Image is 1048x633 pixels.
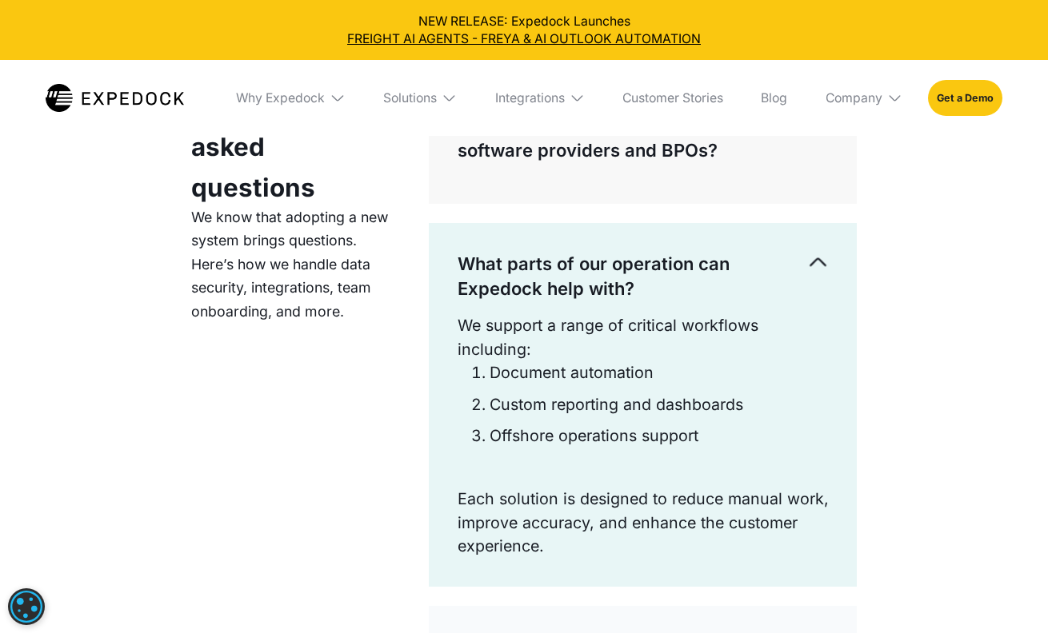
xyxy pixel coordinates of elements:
iframe: Chat Widget [774,460,1048,633]
li: Document automation [490,361,829,385]
p: We support a range of critical workflows including: [458,314,829,361]
div: Solutions [370,60,470,135]
div: Integrations [495,90,565,106]
div: Integrations [482,60,598,135]
a: Get a Demo [928,80,1002,117]
strong: Frequently asked questions [191,92,325,203]
a: FREIGHT AI AGENTS - FREYA & AI OUTLOOK AUTOMATION [13,30,1036,48]
div: Company [826,90,882,106]
p: ‍ [458,464,829,488]
div: Company [813,60,915,135]
div: Why Expedock [223,60,358,135]
div: Why Expedock [236,90,325,106]
li: Offshore operations support [490,424,829,448]
p: How is Expedock different from other software providers and BPOs? [458,113,807,163]
li: Custom reporting and dashboards [490,393,829,417]
p: What parts of our operation can Expedock help with? [458,252,807,302]
div: Solutions [383,90,437,106]
a: Customer Stories [610,60,736,135]
div: NEW RELEASE: Expedock Launches [13,13,1036,48]
p: Each solution is designed to reduce manual work, improve accuracy, and enhance the customer exper... [458,488,829,559]
a: Blog [749,60,800,135]
p: We know that adopting a new system brings questions. Here’s how we handle data security, integrat... [191,205,391,324]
